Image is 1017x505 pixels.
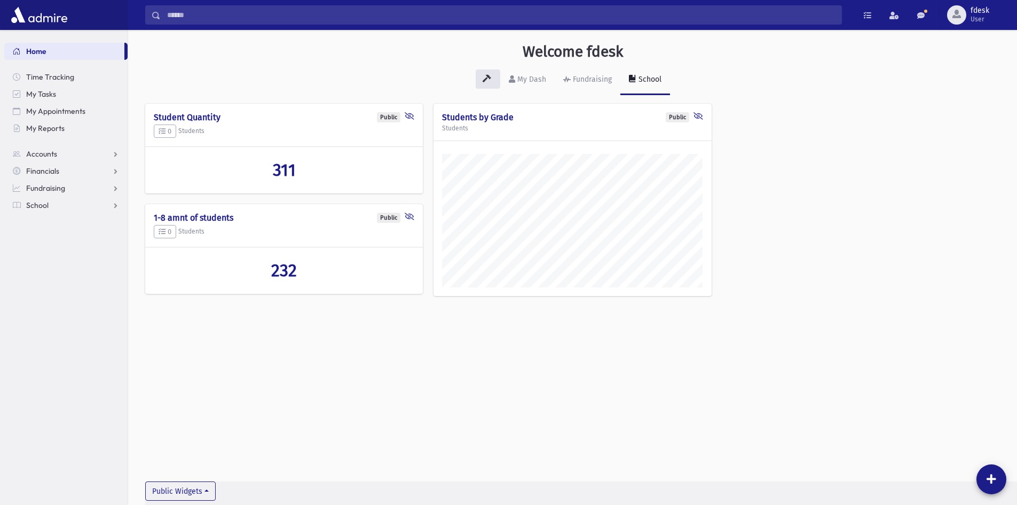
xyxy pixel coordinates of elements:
span: Fundraising [26,183,65,193]
a: School [4,197,128,214]
span: Time Tracking [26,72,74,82]
span: 311 [273,160,296,180]
a: Accounts [4,145,128,162]
a: My Dash [500,65,555,95]
span: My Appointments [26,106,85,116]
span: Financials [26,166,59,176]
span: 232 [271,260,297,281]
div: Public [666,112,689,122]
a: Time Tracking [4,68,128,86]
a: Fundraising [4,180,128,197]
span: My Reports [26,123,65,133]
a: School [620,65,670,95]
a: Home [4,43,124,60]
span: Home [26,46,46,56]
h5: Students [154,125,414,138]
span: fdesk [971,6,989,15]
span: User [971,15,989,24]
button: 0 [154,125,176,138]
a: Fundraising [555,65,620,95]
div: Public [377,112,400,122]
span: Accounts [26,149,57,159]
span: My Tasks [26,89,56,99]
span: 0 [159,127,171,135]
h5: Students [154,225,414,239]
span: School [26,200,49,210]
button: Public Widgets [145,481,216,501]
input: Search [161,5,841,25]
div: Fundraising [571,75,612,84]
a: 311 [154,160,414,180]
a: 232 [154,260,414,281]
h4: Student Quantity [154,112,414,122]
h4: Students by Grade [442,112,703,122]
a: My Appointments [4,103,128,120]
a: Financials [4,162,128,180]
div: Public [377,213,400,223]
span: 0 [159,228,171,236]
h3: Welcome fdesk [523,43,623,61]
div: My Dash [515,75,546,84]
div: School [636,75,661,84]
button: 0 [154,225,176,239]
img: AdmirePro [9,4,70,26]
h4: 1-8 amnt of students [154,213,414,223]
a: My Reports [4,120,128,137]
h5: Students [442,125,703,132]
a: My Tasks [4,86,128,103]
